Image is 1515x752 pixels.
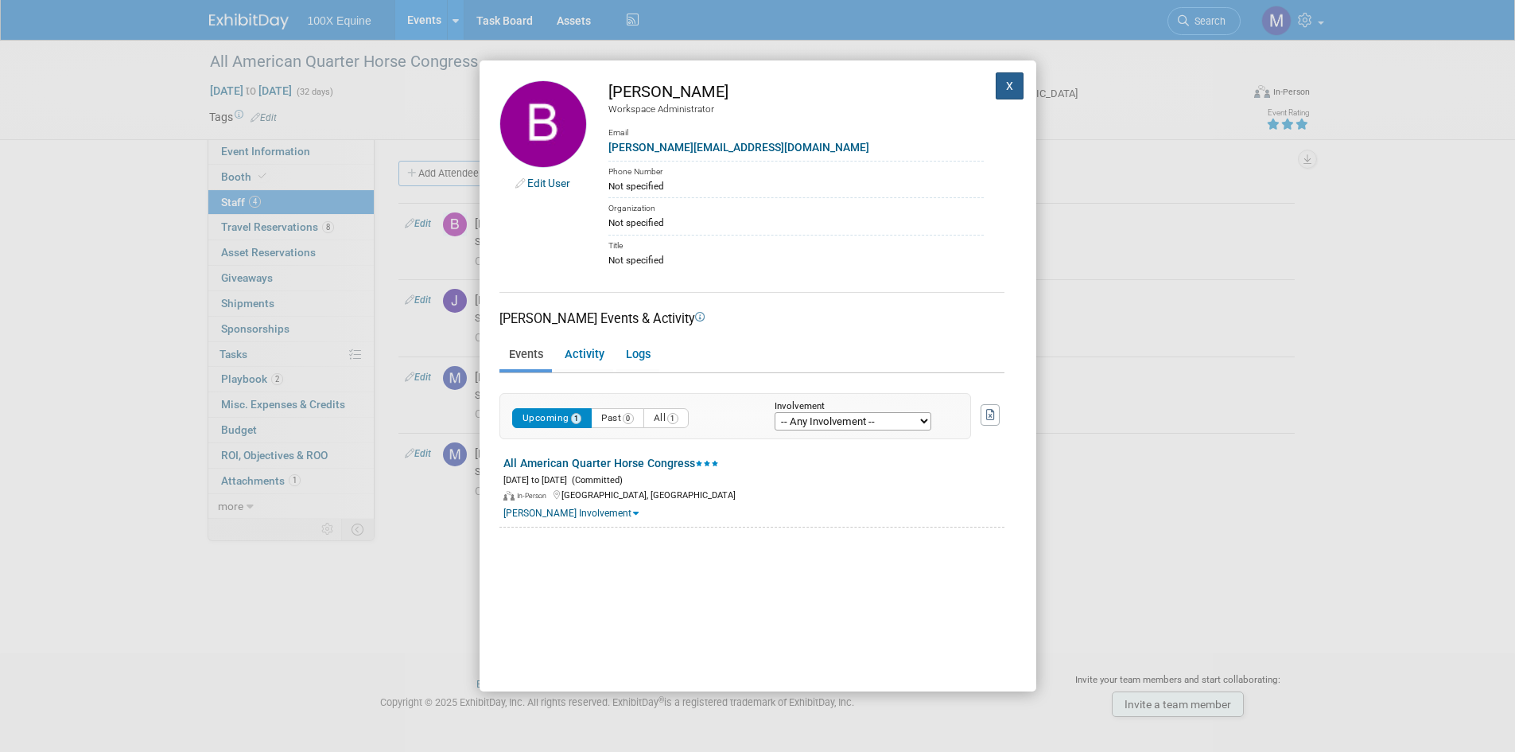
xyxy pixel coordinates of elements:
[571,413,582,424] span: 1
[608,197,984,216] div: Organization
[608,235,984,253] div: Title
[517,492,551,500] span: In-Person
[591,408,644,428] button: Past0
[503,457,719,470] a: All American Quarter Horse Congress
[667,413,678,424] span: 1
[608,179,984,193] div: Not specified
[555,341,613,369] a: Activity
[996,72,1024,99] button: X
[623,413,634,424] span: 0
[503,472,1004,487] div: [DATE] to [DATE]
[608,253,984,267] div: Not specified
[608,103,984,116] div: Workspace Administrator
[608,116,984,139] div: Email
[608,161,984,179] div: Phone Number
[503,487,1004,502] div: [GEOGRAPHIC_DATA], [GEOGRAPHIC_DATA]
[512,408,592,428] button: Upcoming1
[503,508,639,519] a: [PERSON_NAME] Involvement
[567,475,623,485] span: (Committed)
[503,491,515,501] img: In-Person Event
[616,341,659,369] a: Logs
[527,177,570,189] a: Edit User
[499,310,1004,328] div: [PERSON_NAME] Events & Activity
[608,216,984,230] div: Not specified
[608,141,869,154] a: [PERSON_NAME][EMAIL_ADDRESS][DOMAIN_NAME]
[608,80,984,103] div: [PERSON_NAME]
[499,80,587,168] img: Bailey Carter
[775,402,946,412] div: Involvement
[499,341,552,369] a: Events
[643,408,689,428] button: All1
